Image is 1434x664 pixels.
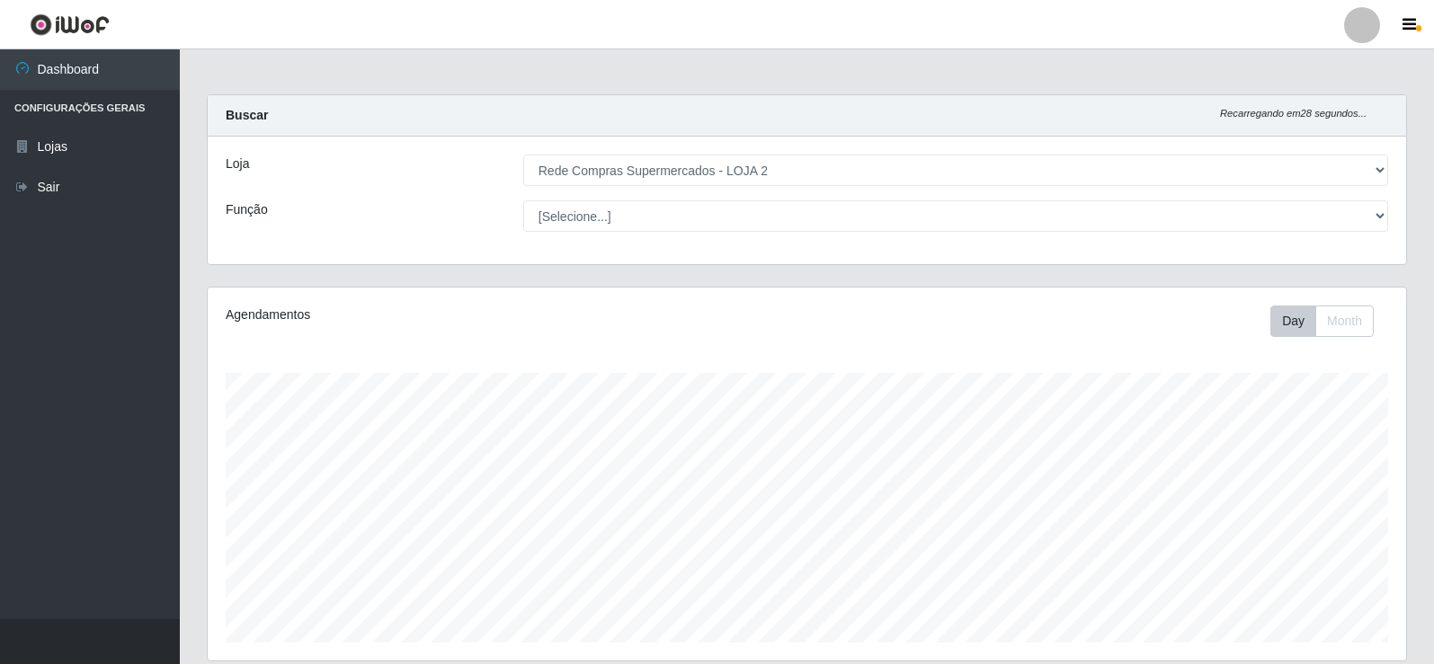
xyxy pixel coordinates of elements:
[226,108,268,122] strong: Buscar
[1270,305,1316,337] button: Day
[30,13,110,36] img: CoreUI Logo
[1315,305,1374,337] button: Month
[1270,305,1374,337] div: First group
[226,155,249,173] label: Loja
[1220,108,1367,119] i: Recarregando em 28 segundos...
[1270,305,1388,337] div: Toolbar with button groups
[226,305,694,324] div: Agendamentos
[226,200,268,219] label: Função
